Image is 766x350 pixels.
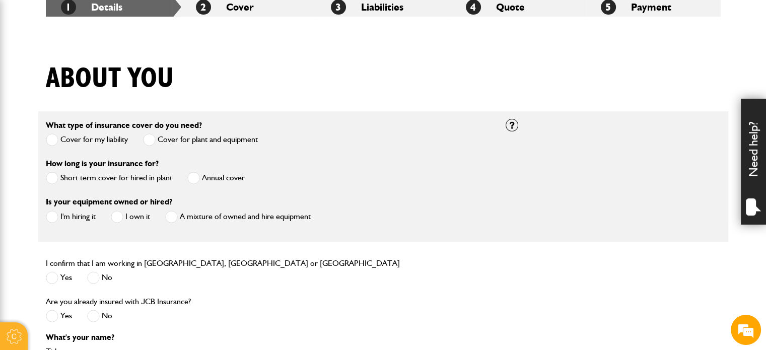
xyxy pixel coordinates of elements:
[46,310,72,322] label: Yes
[111,211,150,223] label: I own it
[741,99,766,225] div: Need help?
[87,310,112,322] label: No
[46,121,202,129] label: What type of insurance cover do you need?
[46,333,491,341] p: What's your name?
[46,259,400,267] label: I confirm that I am working in [GEOGRAPHIC_DATA], [GEOGRAPHIC_DATA] or [GEOGRAPHIC_DATA]
[46,211,96,223] label: I'm hiring it
[46,62,174,96] h1: About you
[46,133,128,146] label: Cover for my liability
[187,172,245,184] label: Annual cover
[46,198,172,206] label: Is your equipment owned or hired?
[46,172,172,184] label: Short term cover for hired in plant
[46,160,159,168] label: How long is your insurance for?
[143,133,258,146] label: Cover for plant and equipment
[46,298,191,306] label: Are you already insured with JCB Insurance?
[165,211,311,223] label: A mixture of owned and hire equipment
[87,271,112,284] label: No
[46,271,72,284] label: Yes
